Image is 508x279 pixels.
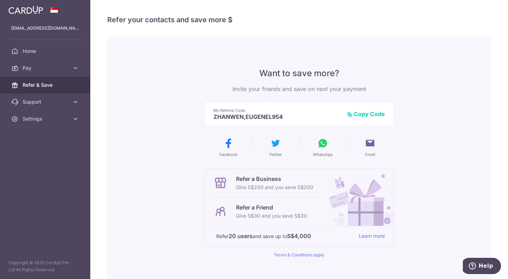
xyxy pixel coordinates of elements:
[213,113,341,120] p: ZHANWEN,EUGENEL954
[23,81,69,89] span: Refer & Save
[107,14,491,25] h4: Refer your contacts and save more $
[313,152,333,157] span: WhatsApp
[302,138,344,157] button: WhatsApp
[216,232,353,241] p: Refer and save up to
[236,212,307,220] p: Give S$30 and you save S$30
[11,25,79,32] p: [EMAIL_ADDRESS][DOMAIN_NAME]
[23,98,69,105] span: Support
[287,232,311,240] strong: S$4,000
[16,5,30,11] span: Help
[23,115,69,122] span: Settings
[207,138,249,157] button: Facebook
[349,138,391,157] button: Email
[236,203,307,212] p: Refer a Friend
[23,65,69,72] span: Pay
[255,138,296,157] button: Twitter
[322,169,393,226] img: Refer
[205,68,394,79] p: Want to save more?
[23,48,69,55] span: Home
[236,175,313,183] p: Refer a Business
[274,252,325,257] a: Terms & Conditions apply
[8,6,43,14] img: CardUp
[219,152,237,157] span: Facebook
[365,152,375,157] span: Email
[205,85,394,93] p: Invite your friends and save on next your payment
[229,232,253,240] strong: 20 users
[347,110,385,117] button: Copy Code
[463,258,501,275] iframe: Opens a widget where you can find more information
[359,232,385,241] a: Learn more
[236,183,313,192] p: Give S$200 and you save S$200
[269,152,282,157] span: Twitter
[213,108,341,113] p: My Referral Code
